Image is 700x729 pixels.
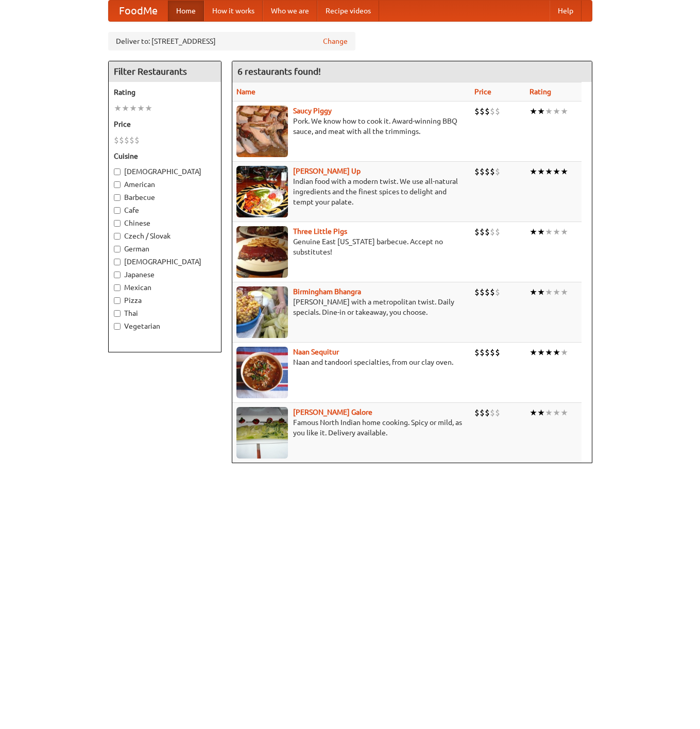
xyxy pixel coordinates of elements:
label: Cafe [114,205,216,215]
li: ★ [537,347,545,358]
li: $ [485,347,490,358]
img: littlepigs.jpg [236,226,288,278]
li: ★ [530,166,537,177]
p: Pork. We know how to cook it. Award-winning BBQ sauce, and meat with all the trimmings. [236,116,467,137]
li: ★ [560,286,568,298]
p: Famous North Indian home cooking. Spicy or mild, as you like it. Delivery available. [236,417,467,438]
a: Who we are [263,1,317,21]
li: $ [119,134,124,146]
li: ★ [137,103,145,114]
img: bhangra.jpg [236,286,288,338]
input: Czech / Slovak [114,233,121,240]
li: ★ [560,106,568,117]
a: FoodMe [109,1,168,21]
li: $ [474,407,480,418]
a: Price [474,88,491,96]
p: Indian food with a modern twist. We use all-natural ingredients and the finest spices to delight ... [236,176,467,207]
p: [PERSON_NAME] with a metropolitan twist. Daily specials. Dine-in or takeaway, you choose. [236,297,467,317]
a: Rating [530,88,551,96]
li: ★ [530,407,537,418]
label: German [114,244,216,254]
li: $ [495,106,500,117]
li: ★ [545,347,553,358]
li: $ [129,134,134,146]
b: Birmingham Bhangra [293,287,361,296]
li: ★ [114,103,122,114]
label: American [114,179,216,190]
label: Thai [114,308,216,318]
input: Barbecue [114,194,121,201]
b: Three Little Pigs [293,227,347,235]
ng-pluralize: 6 restaurants found! [237,66,321,76]
h5: Cuisine [114,151,216,161]
li: ★ [545,286,553,298]
label: Chinese [114,218,216,228]
li: ★ [145,103,152,114]
label: [DEMOGRAPHIC_DATA] [114,166,216,177]
li: $ [485,407,490,418]
label: Pizza [114,295,216,306]
li: $ [485,286,490,298]
li: $ [485,166,490,177]
li: $ [480,286,485,298]
a: Change [323,36,348,46]
input: [DEMOGRAPHIC_DATA] [114,168,121,175]
input: Chinese [114,220,121,227]
li: ★ [560,166,568,177]
li: $ [480,347,485,358]
li: ★ [537,407,545,418]
input: American [114,181,121,188]
li: $ [480,407,485,418]
li: $ [480,106,485,117]
li: ★ [537,166,545,177]
li: $ [490,166,495,177]
a: Help [550,1,582,21]
li: $ [495,226,500,238]
input: Vegetarian [114,323,121,330]
h5: Rating [114,87,216,97]
li: ★ [553,106,560,117]
input: [DEMOGRAPHIC_DATA] [114,259,121,265]
li: ★ [122,103,129,114]
li: ★ [537,286,545,298]
li: ★ [537,226,545,238]
a: Naan Sequitur [293,348,339,356]
li: ★ [129,103,137,114]
label: Japanese [114,269,216,280]
li: $ [490,347,495,358]
li: $ [480,166,485,177]
input: German [114,246,121,252]
li: $ [474,106,480,117]
li: ★ [560,347,568,358]
label: Mexican [114,282,216,293]
li: ★ [553,166,560,177]
input: Japanese [114,272,121,278]
div: Deliver to: [STREET_ADDRESS] [108,32,355,50]
a: Saucy Piggy [293,107,332,115]
img: naansequitur.jpg [236,347,288,398]
li: ★ [530,286,537,298]
li: ★ [530,106,537,117]
h5: Price [114,119,216,129]
input: Pizza [114,297,121,304]
img: saucy.jpg [236,106,288,157]
li: ★ [560,226,568,238]
label: Czech / Slovak [114,231,216,241]
h4: Filter Restaurants [109,61,221,82]
li: ★ [545,407,553,418]
label: Vegetarian [114,321,216,331]
input: Cafe [114,207,121,214]
li: $ [474,226,480,238]
li: $ [490,407,495,418]
li: $ [485,106,490,117]
li: ★ [560,407,568,418]
li: ★ [545,166,553,177]
li: $ [480,226,485,238]
p: Genuine East [US_STATE] barbecue. Accept no substitutes! [236,236,467,257]
li: $ [490,106,495,117]
li: ★ [553,226,560,238]
li: $ [134,134,140,146]
li: ★ [553,407,560,418]
a: How it works [204,1,263,21]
